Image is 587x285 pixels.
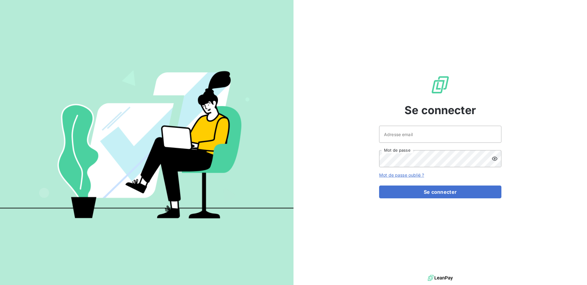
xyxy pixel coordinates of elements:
[428,273,453,283] img: logo
[379,186,501,198] button: Se connecter
[379,172,424,178] a: Mot de passe oublié ?
[430,75,450,95] img: Logo LeanPay
[379,126,501,143] input: placeholder
[404,102,476,118] span: Se connecter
